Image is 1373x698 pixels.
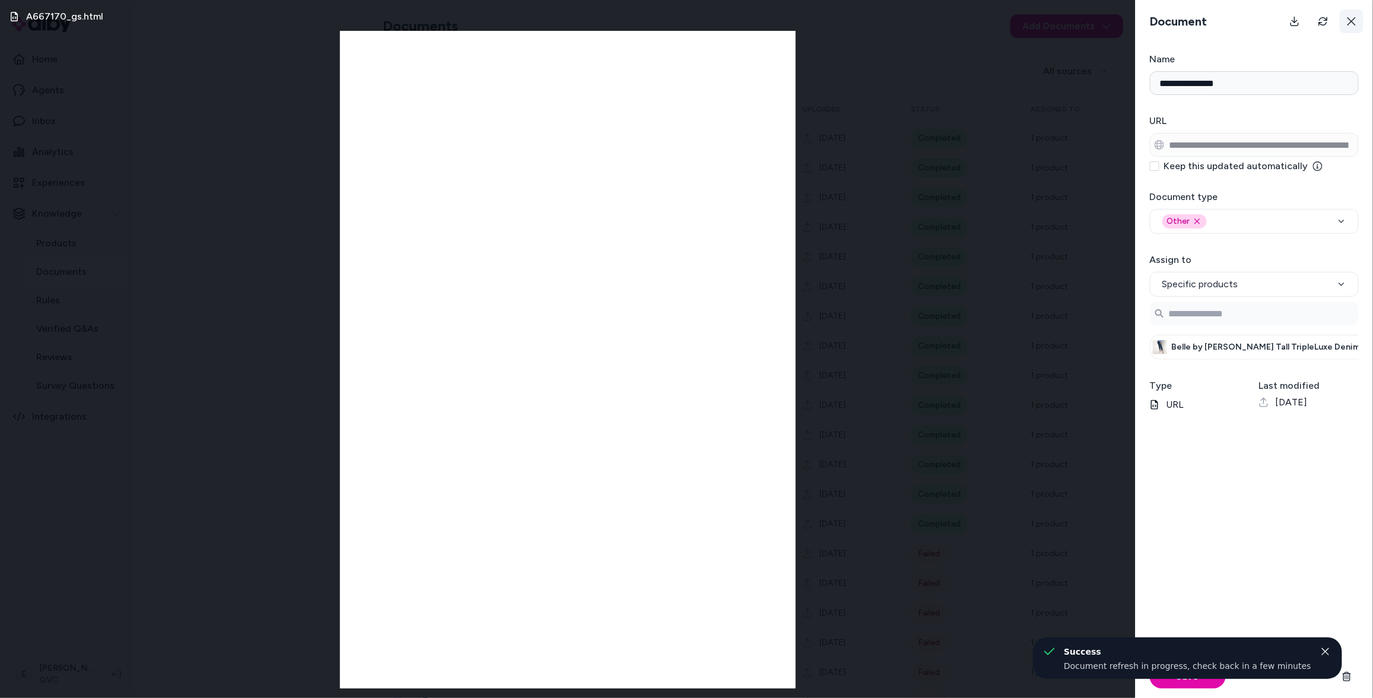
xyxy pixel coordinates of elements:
[1150,52,1359,66] h3: Name
[1153,340,1167,354] img: Belle by Kim Gravel Tall TripleLuxe Denim Sparkle Pant, Size Tall size 26, Dark Indigo
[1150,379,1250,393] h3: Type
[1150,114,1359,128] h3: URL
[1193,217,1202,226] button: Remove other option
[1259,379,1359,393] h3: Last modified
[1150,665,1226,689] button: Save
[1162,277,1238,291] span: Specific products
[1162,214,1207,229] div: Other
[1150,209,1359,234] button: OtherRemove other option
[1145,13,1212,30] h3: Document
[1276,395,1308,410] span: [DATE]
[1164,161,1323,171] label: Keep this updated automatically
[26,9,103,24] h3: A667170_gs.html
[1150,190,1359,204] h3: Document type
[1311,9,1335,33] button: Refresh
[1150,398,1250,412] p: URL
[1150,254,1192,265] label: Assign to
